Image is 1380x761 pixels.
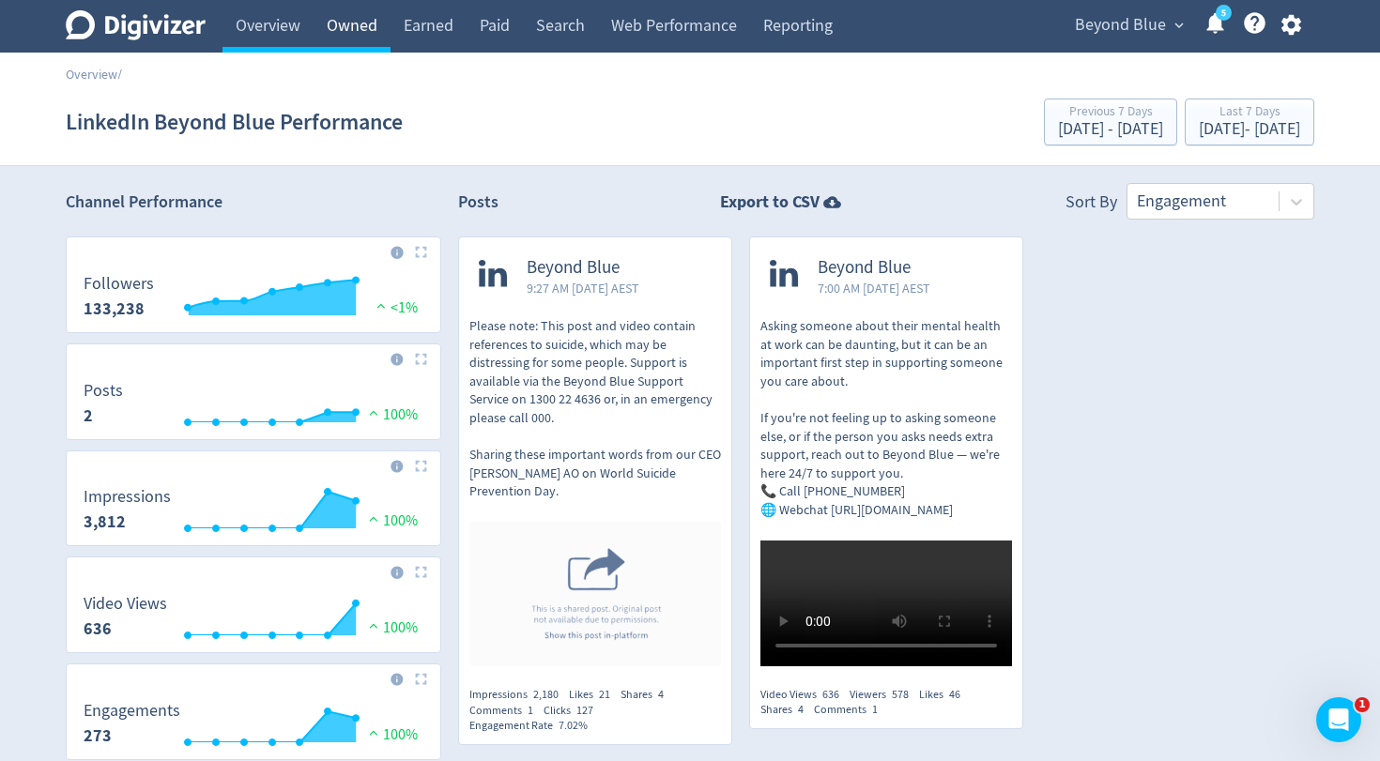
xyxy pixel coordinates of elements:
[528,703,533,718] span: 1
[1221,7,1226,20] text: 5
[621,687,674,703] div: Shares
[364,511,418,530] span: 100%
[469,718,598,734] div: Engagement Rate
[750,237,1022,671] a: Beyond Blue7:00 AM [DATE] AESTAsking someone about their mental health at work can be daunting, b...
[66,92,403,152] h1: LinkedIn Beyond Blue Performance
[533,687,559,702] span: 2,180
[364,725,418,744] span: 100%
[74,488,433,538] svg: Impressions 3,812
[415,353,427,365] img: Placeholder
[1355,697,1370,712] span: 1
[364,405,418,424] span: 100%
[760,317,1012,520] p: Asking someone about their mental health at work can be daunting, but it can be an important firs...
[1058,121,1163,138] div: [DATE] - [DATE]
[850,687,919,703] div: Viewers
[814,702,888,718] div: Comments
[872,702,878,717] span: 1
[84,724,112,747] strong: 273
[658,687,664,702] span: 4
[74,595,433,645] svg: Video Views 636
[1185,99,1314,145] button: Last 7 Days[DATE]- [DATE]
[84,510,126,533] strong: 3,812
[1044,99,1177,145] button: Previous 7 Days[DATE] - [DATE]
[892,687,909,702] span: 578
[760,702,814,718] div: Shares
[1068,10,1188,40] button: Beyond Blue
[919,687,971,703] div: Likes
[458,190,498,220] h2: Posts
[559,718,588,733] span: 7.02%
[84,700,180,722] dt: Engagements
[415,460,427,472] img: Placeholder
[74,382,433,432] svg: Posts 2
[818,279,930,297] span: 7:00 AM [DATE] AEST
[364,511,383,525] img: positive-performance.svg
[84,380,123,402] dt: Posts
[822,687,839,702] span: 636
[84,593,167,615] dt: Video Views
[1075,10,1166,40] span: Beyond Blue
[1066,190,1117,220] div: Sort By
[415,673,427,685] img: Placeholder
[469,703,544,719] div: Comments
[949,687,960,702] span: 46
[364,618,418,637] span: 100%
[372,298,418,317] span: <1%
[364,405,383,419] img: positive-performance.svg
[66,66,117,83] a: Overview
[818,257,930,279] span: Beyond Blue
[1316,697,1361,742] iframe: Intercom live chat
[720,190,820,214] strong: Export to CSV
[527,257,639,279] span: Beyond Blue
[415,246,427,258] img: Placeholder
[84,297,145,320] strong: 133,238
[469,687,569,703] div: Impressions
[415,566,427,578] img: Placeholder
[84,404,93,427] strong: 2
[84,273,154,295] dt: Followers
[117,66,122,83] span: /
[469,522,721,666] img: Shared Post
[1199,121,1300,138] div: [DATE] - [DATE]
[66,190,441,214] h2: Channel Performance
[74,702,433,752] svg: Engagements 273
[569,687,621,703] div: Likes
[527,279,639,297] span: 9:27 AM [DATE] AEST
[798,702,804,717] span: 4
[599,687,610,702] span: 21
[84,486,171,508] dt: Impressions
[760,687,850,703] div: Video Views
[74,275,433,325] svg: Followers 133,238
[84,617,112,640] strong: 636
[364,618,383,632] img: positive-performance.svg
[1171,17,1188,34] span: expand_more
[1199,105,1300,121] div: Last 7 Days
[364,725,383,739] img: positive-performance.svg
[544,703,604,719] div: Clicks
[372,298,391,312] img: positive-performance.svg
[1058,105,1163,121] div: Previous 7 Days
[459,237,731,672] a: Beyond Blue9:27 AM [DATE] AESTPlease note: This post and video contain references to suicide, whi...
[469,317,721,501] p: Please note: This post and video contain references to suicide, which may be distressing for some...
[576,703,593,718] span: 127
[1216,5,1232,21] a: 5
